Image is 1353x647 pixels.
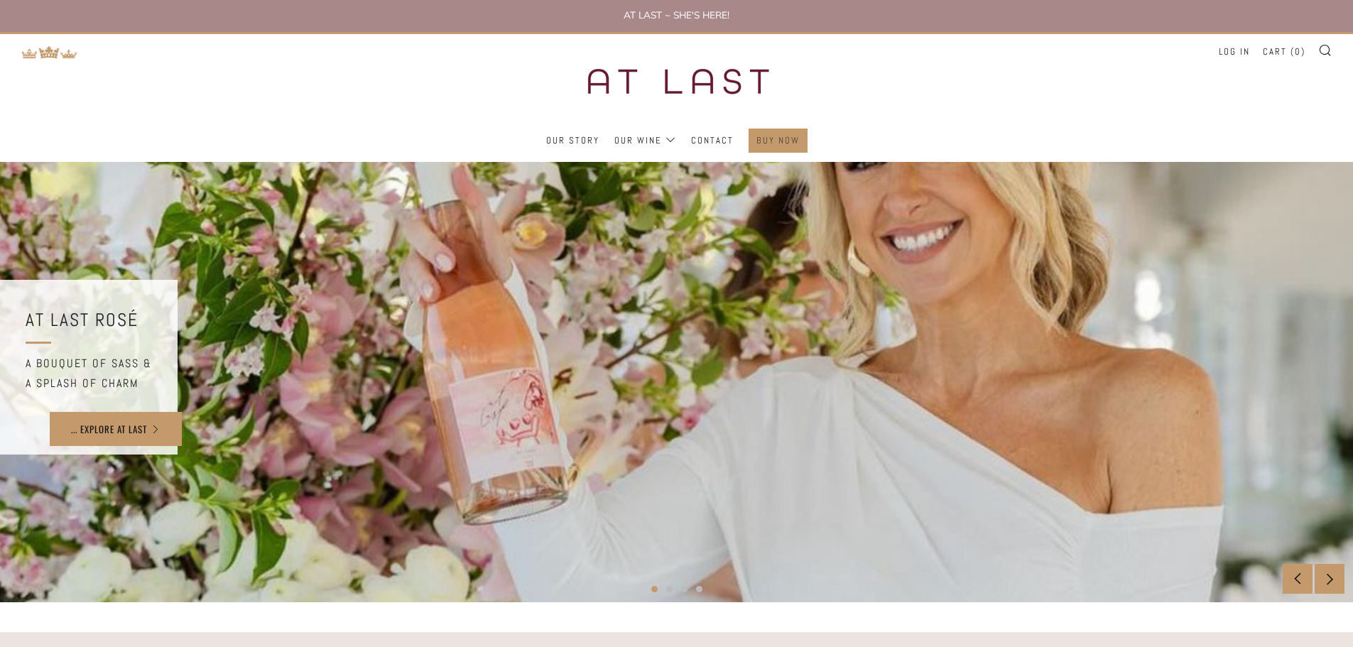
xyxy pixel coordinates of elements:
[756,129,800,152] a: Buy Now
[21,44,78,58] a: Return to TKW Merchants
[1295,45,1301,58] span: 0
[614,129,676,152] a: Our Wine
[651,586,658,592] button: 1
[553,34,801,129] img: three kings wine merchants
[1263,40,1305,63] a: Cart (0)
[26,354,152,392] h5: A BOUQUET OF SASS & A SPLASH OF CHARM
[681,586,688,592] button: 3
[696,586,702,592] button: 4
[691,129,734,152] a: Contact
[26,305,152,335] h2: AT LAST ROSÉ
[1219,40,1250,63] a: Log in
[21,45,78,59] img: Return to TKW Merchants
[50,412,182,446] a: ... EXPLORE AT LAST
[666,586,673,592] button: 2
[546,129,599,152] a: Our Story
